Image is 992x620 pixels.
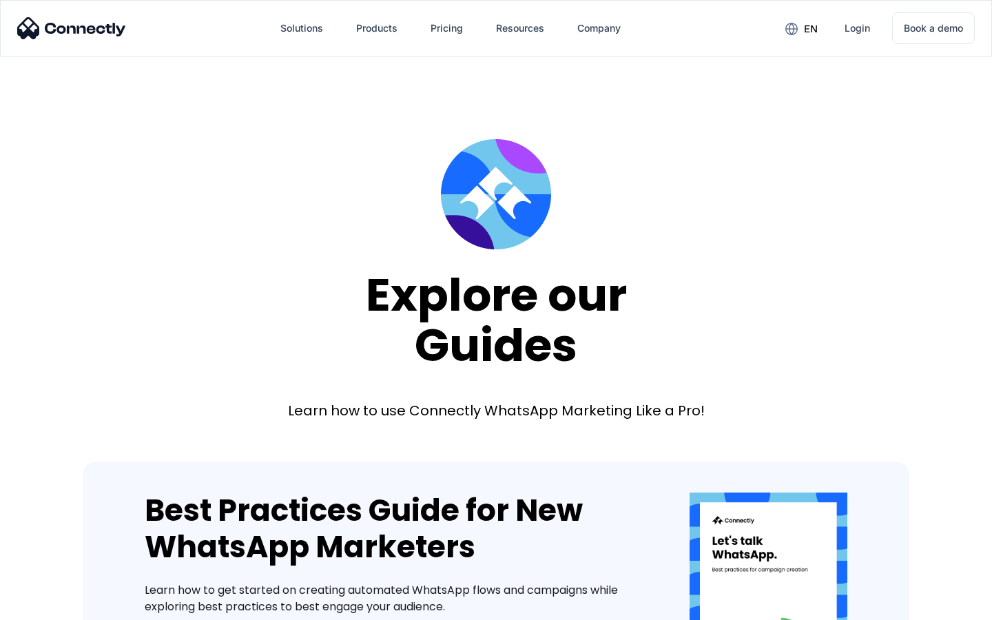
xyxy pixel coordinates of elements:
[420,12,474,45] a: Pricing
[892,12,975,44] a: Book a demo
[366,270,627,370] div: Explore our Guides
[17,17,126,39] img: Connectly Logo
[145,582,648,615] div: Learn how to get started on creating automated WhatsApp flows and campaigns while exploring best ...
[14,596,83,615] aside: Language selected: English
[145,493,648,566] div: Best Practices Guide for New WhatsApp Marketers
[834,12,881,45] a: Login
[356,19,397,38] div: Products
[577,19,621,38] div: Company
[496,19,544,38] div: Resources
[280,19,323,38] div: Solutions
[804,19,818,39] div: en
[28,596,83,615] ul: Language list
[845,19,870,38] div: Login
[431,19,463,38] div: Pricing
[288,401,705,420] div: Learn how to use Connectly WhatsApp Marketing Like a Pro!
